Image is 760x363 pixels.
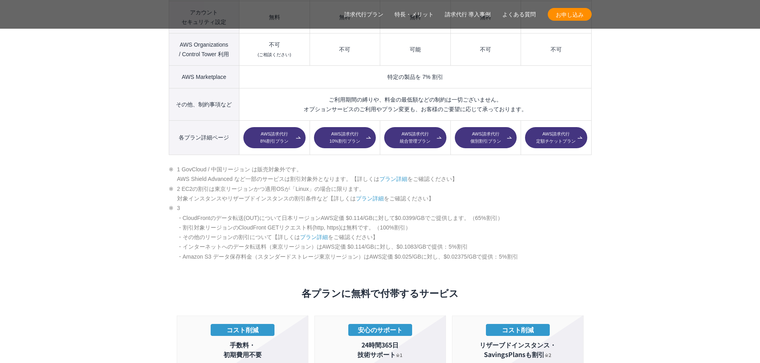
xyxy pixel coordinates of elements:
[450,33,521,65] td: 不可
[239,1,310,33] td: 無料
[169,33,239,65] th: AWS Organizations / Control Tower 利用
[380,33,450,65] td: 可能
[181,340,304,359] p: 手数料・ 初期費用不要
[450,1,521,33] td: 無料
[319,340,442,359] p: 24時間365日 技術サポート
[169,1,239,33] th: アカウント セキュリティ設定
[486,324,550,336] p: コスト削減
[384,127,446,149] a: AWS請求代行統合管理プラン
[344,10,383,19] a: 請求代行プラン
[310,33,380,65] td: 不可
[356,195,384,202] a: プラン詳細
[243,127,305,149] a: AWS請求代行8%割引プラン
[310,1,380,33] td: 無料
[177,286,584,300] h3: 各プランに無料で付帯するサービス
[396,351,403,358] span: ※1
[395,10,434,19] a: 特長・メリット
[445,10,491,19] a: 請求代行 導入事例
[239,33,310,65] td: 不可
[455,127,517,149] a: AWS請求代行個別割引プラン
[525,127,587,149] a: AWS請求代行定額チケットプラン
[548,10,592,19] span: お申し込み
[348,324,412,336] p: 安心のサポート
[258,52,291,57] small: (ご相談ください)
[169,165,592,184] li: 1 GovCloud / 中国リージョン は販売対象外です。 AWS Shield Advanced など一部のサービスは割引対象外となります。【詳しくは をご確認ください】
[380,1,450,33] td: 無料
[169,120,239,155] th: 各プラン詳細ページ
[300,234,328,240] a: プラン詳細
[502,10,536,19] a: よくある質問
[169,203,592,261] li: 3 ・CloudFrontのデータ転送(OUT)について日本リージョンAWS定価 $0.114/GBに対して$0.0399/GBでご提供します。（65%割引） ・割引対象リージョンのCloudF...
[211,324,274,336] p: コスト削減
[521,1,591,33] td: 無料
[314,127,376,149] a: AWS請求代行10%割引プラン
[169,88,239,120] th: その他、制約事項など
[379,176,407,182] a: プラン詳細
[521,33,591,65] td: 不可
[456,340,579,359] p: リザーブドインスタンス・ SavingsPlansも割引
[169,65,239,88] th: AWS Marketplace
[239,88,591,120] td: ご利用期間の縛りや、料金の最低額などの制約は一切ございません。 オプションサービスのご利用やプラン変更も、お客様のご要望に応じて承っております。
[239,65,591,88] td: 特定の製品を 7% 割引
[169,184,592,204] li: 2 EC2の割引は東京リージョンかつ適用OSが「Linux」の場合に限ります。 対象インスタンスやリザーブドインスタンスの割引条件など【詳しくは をご確認ください】
[545,351,551,358] span: ※2
[548,8,592,21] a: お申し込み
